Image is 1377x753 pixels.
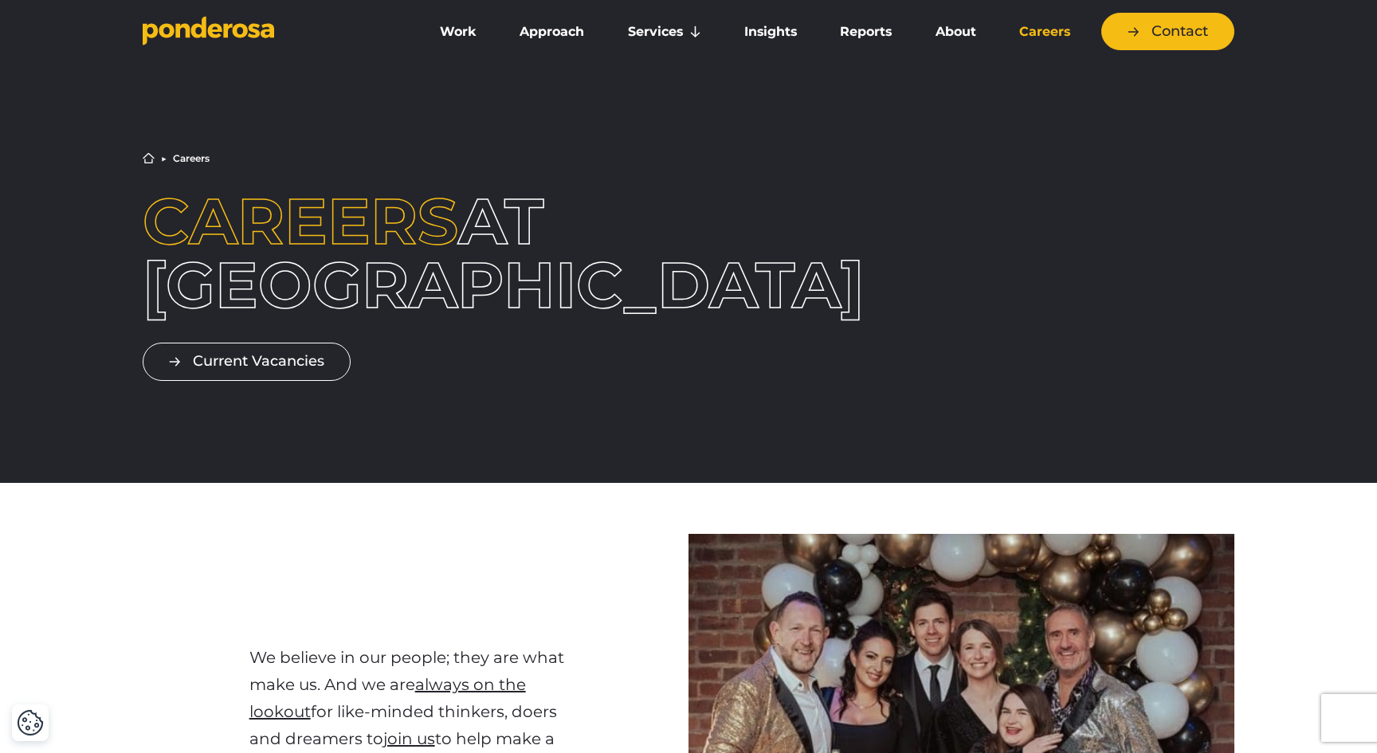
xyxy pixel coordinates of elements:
[143,16,398,48] a: Go to homepage
[822,15,910,49] a: Reports
[143,190,583,317] h1: at [GEOGRAPHIC_DATA]
[1101,13,1234,50] a: Contact
[17,709,44,736] img: Revisit consent button
[161,154,167,163] li: ▶︎
[143,182,458,260] span: Careers
[726,15,815,49] a: Insights
[17,709,44,736] button: Cookie Settings
[501,15,602,49] a: Approach
[173,154,210,163] li: Careers
[916,15,994,49] a: About
[383,729,435,748] a: join us
[610,15,720,49] a: Services
[1001,15,1089,49] a: Careers
[422,15,495,49] a: Work
[143,343,351,380] a: Current Vacancies
[143,152,155,164] a: Home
